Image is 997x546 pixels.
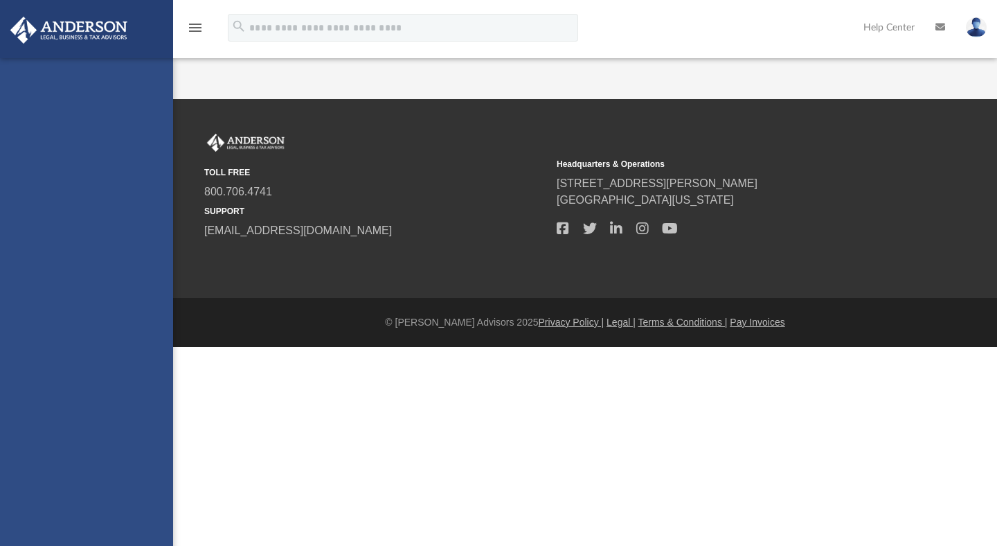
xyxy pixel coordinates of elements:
[539,317,604,328] a: Privacy Policy |
[607,317,636,328] a: Legal |
[204,224,392,236] a: [EMAIL_ADDRESS][DOMAIN_NAME]
[557,158,899,170] small: Headquarters & Operations
[204,166,547,179] small: TOLL FREE
[231,19,246,34] i: search
[6,17,132,44] img: Anderson Advisors Platinum Portal
[557,194,734,206] a: [GEOGRAPHIC_DATA][US_STATE]
[204,186,272,197] a: 800.706.4741
[204,134,287,152] img: Anderson Advisors Platinum Portal
[187,19,204,36] i: menu
[557,177,757,189] a: [STREET_ADDRESS][PERSON_NAME]
[966,17,987,37] img: User Pic
[187,26,204,36] a: menu
[204,205,547,218] small: SUPPORT
[173,315,997,330] div: © [PERSON_NAME] Advisors 2025
[730,317,784,328] a: Pay Invoices
[638,317,728,328] a: Terms & Conditions |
